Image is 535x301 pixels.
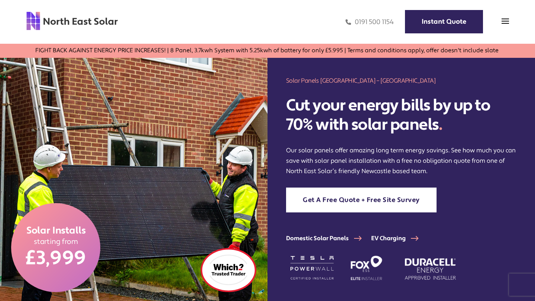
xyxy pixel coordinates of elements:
span: Solar Installs [26,225,85,237]
span: starting from [33,237,78,247]
img: north east solar logo [26,11,118,31]
h1: Solar Panels [GEOGRAPHIC_DATA] – [GEOGRAPHIC_DATA] [286,76,516,85]
span: . [439,115,442,135]
p: Our solar panels offer amazing long term energy savings. See how much you can save with solar pan... [286,145,516,176]
h2: Cut your energy bills by up to 70% with solar panels [286,96,516,135]
span: £3,999 [26,247,86,271]
img: phone icon [346,18,351,26]
a: Get A Free Quote + Free Site Survey [286,188,437,212]
img: which logo [201,248,256,292]
a: 0191 500 1154 [346,18,394,26]
a: Instant Quote [405,10,483,33]
a: Solar Installs starting from £3,999 [11,203,100,292]
a: Domestic Solar Panels [286,235,371,242]
a: EV Charging [371,235,428,242]
img: menu icon [502,17,509,25]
